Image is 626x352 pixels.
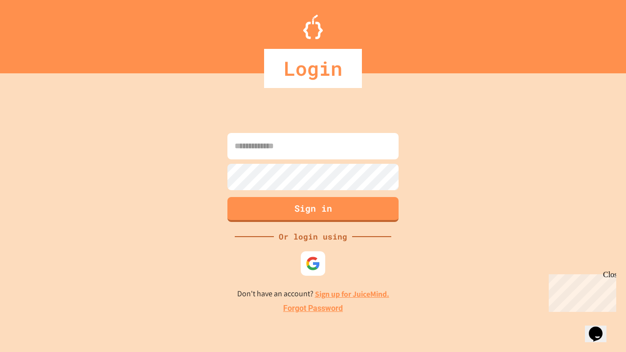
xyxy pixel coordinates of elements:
iframe: chat widget [545,270,616,312]
p: Don't have an account? [237,288,389,300]
button: Sign in [227,197,399,222]
a: Sign up for JuiceMind. [315,289,389,299]
a: Forgot Password [283,303,343,314]
div: Chat with us now!Close [4,4,67,62]
img: google-icon.svg [306,256,320,271]
img: Logo.svg [303,15,323,39]
iframe: chat widget [585,313,616,342]
div: Login [264,49,362,88]
div: Or login using [274,231,352,242]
